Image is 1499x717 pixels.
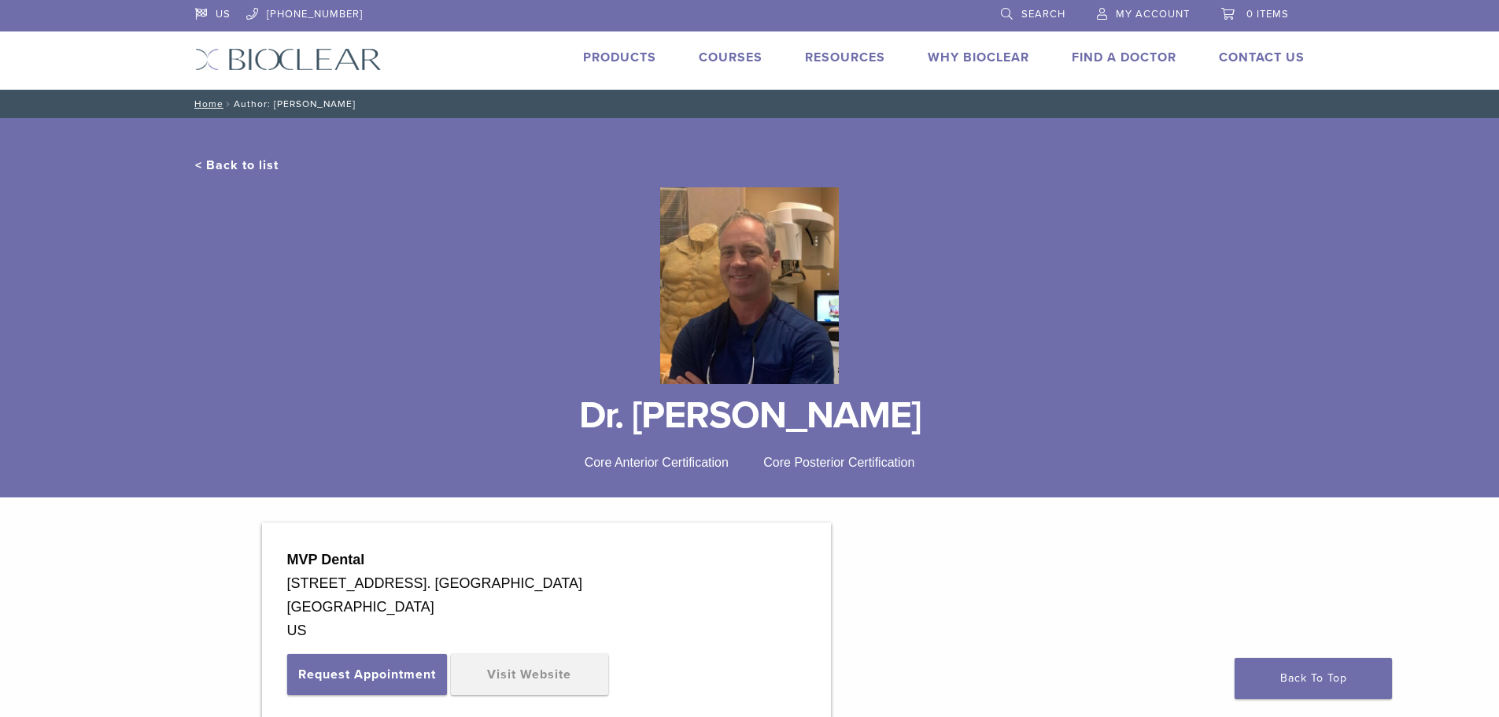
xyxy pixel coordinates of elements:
[195,157,279,173] a: < Back to list
[1235,658,1392,699] a: Back To Top
[223,100,234,108] span: /
[1219,50,1305,65] a: Contact Us
[660,187,839,384] img: Bioclear
[583,50,656,65] a: Products
[585,456,729,469] span: Core Anterior Certification
[183,90,1316,118] nav: Author: [PERSON_NAME]
[1116,8,1190,20] span: My Account
[805,50,885,65] a: Resources
[195,48,382,71] img: Bioclear
[451,654,608,695] a: Visit Website
[928,50,1029,65] a: Why Bioclear
[1246,8,1289,20] span: 0 items
[287,571,806,595] div: [STREET_ADDRESS]. [GEOGRAPHIC_DATA]
[195,397,1305,434] h1: Dr. [PERSON_NAME]
[287,595,806,642] div: [GEOGRAPHIC_DATA] US
[1072,50,1176,65] a: Find A Doctor
[287,654,447,695] button: Request Appointment
[190,98,223,109] a: Home
[1021,8,1065,20] span: Search
[287,552,365,567] strong: MVP Dental
[699,50,762,65] a: Courses
[763,456,914,469] span: Core Posterior Certification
